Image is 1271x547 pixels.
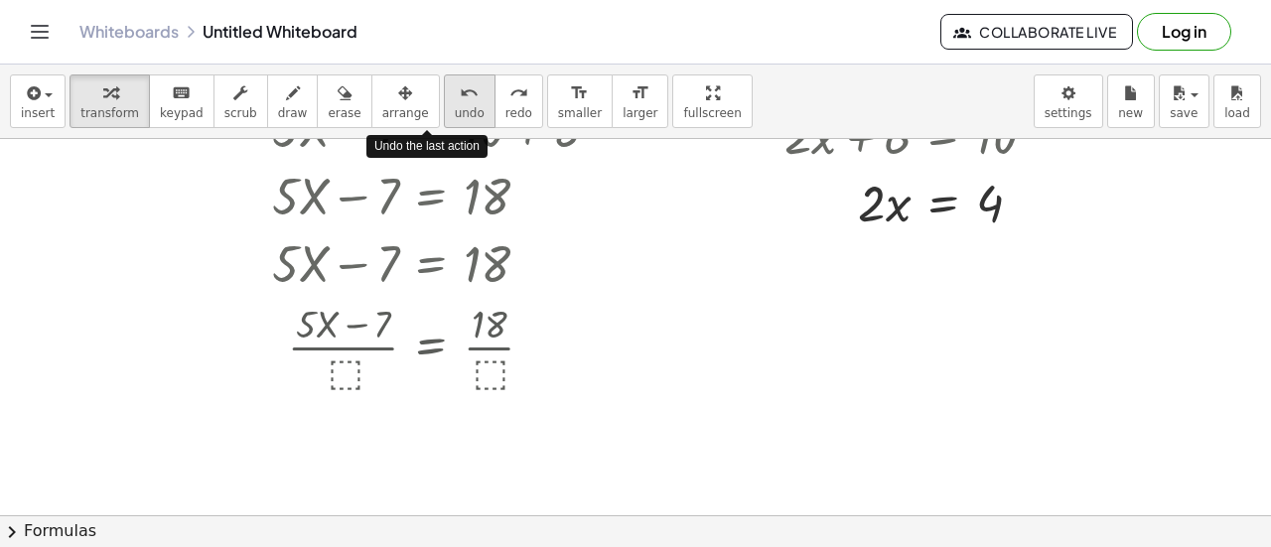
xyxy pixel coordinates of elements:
[460,81,479,105] i: undo
[1224,106,1250,120] span: load
[267,74,319,128] button: draw
[455,106,485,120] span: undo
[278,106,308,120] span: draw
[940,14,1133,50] button: Collaborate Live
[224,106,257,120] span: scrub
[1137,13,1231,51] button: Log in
[328,106,360,120] span: erase
[505,106,532,120] span: redo
[366,135,488,158] div: Undo the last action
[570,81,589,105] i: format_size
[21,106,55,120] span: insert
[623,106,657,120] span: larger
[1118,106,1143,120] span: new
[213,74,268,128] button: scrub
[547,74,613,128] button: format_sizesmaller
[683,106,741,120] span: fullscreen
[172,81,191,105] i: keyboard
[382,106,429,120] span: arrange
[371,74,440,128] button: arrange
[80,106,139,120] span: transform
[149,74,214,128] button: keyboardkeypad
[1213,74,1261,128] button: load
[70,74,150,128] button: transform
[494,74,543,128] button: redoredo
[1034,74,1103,128] button: settings
[79,22,179,42] a: Whiteboards
[558,106,602,120] span: smaller
[444,74,495,128] button: undoundo
[10,74,66,128] button: insert
[24,16,56,48] button: Toggle navigation
[957,23,1116,41] span: Collaborate Live
[317,74,371,128] button: erase
[1170,106,1198,120] span: save
[1159,74,1209,128] button: save
[1045,106,1092,120] span: settings
[672,74,752,128] button: fullscreen
[612,74,668,128] button: format_sizelarger
[631,81,649,105] i: format_size
[1107,74,1155,128] button: new
[509,81,528,105] i: redo
[160,106,204,120] span: keypad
